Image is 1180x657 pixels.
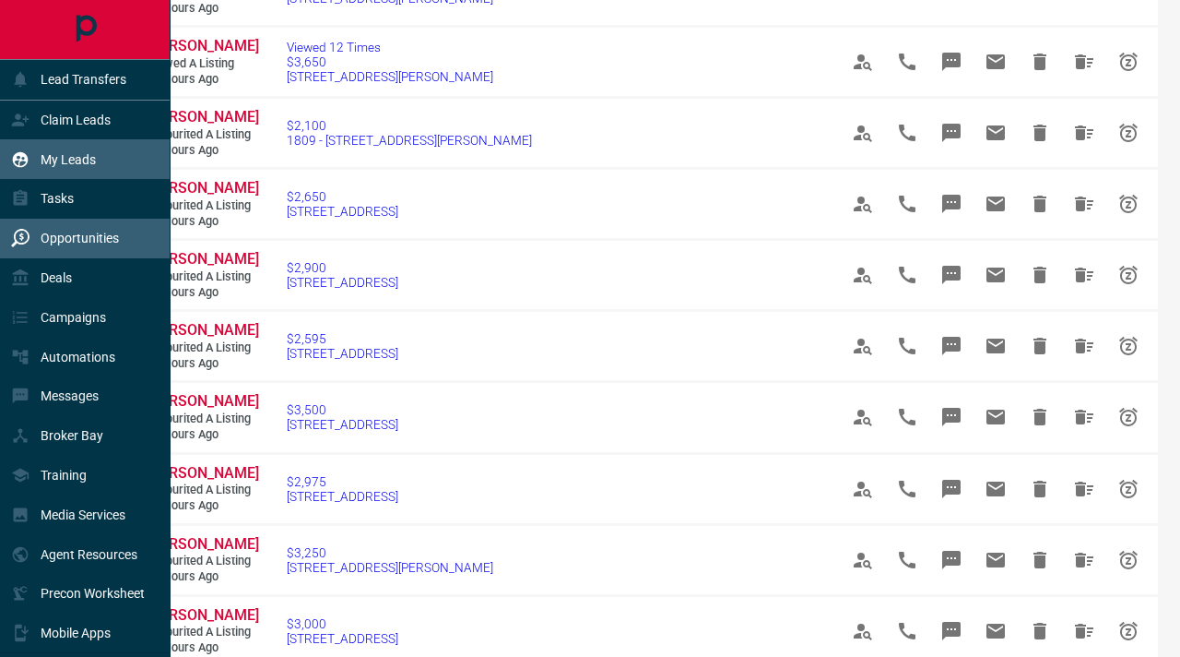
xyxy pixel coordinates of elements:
[841,253,885,297] span: View Profile
[147,464,259,482] span: [PERSON_NAME]
[287,545,493,575] a: $3,250[STREET_ADDRESS][PERSON_NAME]
[841,324,885,368] span: View Profile
[1062,324,1106,368] span: Hide All from Peter Bahan
[929,111,973,155] span: Message
[1106,467,1150,511] span: Snooze
[147,464,258,484] a: [PERSON_NAME]
[885,111,929,155] span: Call
[287,402,398,417] span: $3,500
[287,616,398,646] a: $3,000[STREET_ADDRESS]
[147,108,258,127] a: [PERSON_NAME]
[287,402,398,432] a: $3,500[STREET_ADDRESS]
[885,467,929,511] span: Call
[1018,324,1062,368] span: Hide
[1062,182,1106,226] span: Hide All from Peter Bahan
[287,40,493,54] span: Viewed 12 Times
[287,133,532,148] span: 1809 - [STREET_ADDRESS][PERSON_NAME]
[1106,182,1150,226] span: Snooze
[147,37,259,54] span: [PERSON_NAME]
[841,111,885,155] span: View Profile
[287,189,398,204] span: $2,650
[147,569,258,585] span: 16 hours ago
[929,538,973,582] span: Message
[841,538,885,582] span: View Profile
[287,616,398,631] span: $3,000
[841,182,885,226] span: View Profile
[1062,253,1106,297] span: Hide All from Peter Bahan
[929,609,973,653] span: Message
[147,250,259,268] span: [PERSON_NAME]
[147,427,258,443] span: 16 hours ago
[841,467,885,511] span: View Profile
[287,54,493,69] span: $3,650
[1062,609,1106,653] span: Hide All from Laura Siracusa
[885,395,929,439] span: Call
[147,72,258,88] span: 16 hours ago
[929,182,973,226] span: Message
[1106,395,1150,439] span: Snooze
[1018,182,1062,226] span: Hide
[929,395,973,439] span: Message
[147,56,258,72] span: Viewed a Listing
[1018,395,1062,439] span: Hide
[147,498,258,514] span: 16 hours ago
[973,609,1018,653] span: Email
[287,275,398,290] span: [STREET_ADDRESS]
[147,37,258,56] a: [PERSON_NAME]
[1018,253,1062,297] span: Hide
[147,321,258,340] a: [PERSON_NAME]
[287,40,493,84] a: Viewed 12 Times$3,650[STREET_ADDRESS][PERSON_NAME]
[287,118,532,148] a: $2,1001809 - [STREET_ADDRESS][PERSON_NAME]
[147,214,258,230] span: 16 hours ago
[147,108,259,125] span: [PERSON_NAME]
[1106,111,1150,155] span: Snooze
[147,392,259,410] span: [PERSON_NAME]
[929,324,973,368] span: Message
[1062,467,1106,511] span: Hide All from Laura Siracusa
[929,467,973,511] span: Message
[287,260,398,290] a: $2,900[STREET_ADDRESS]
[1062,111,1106,155] span: Hide All from Peter Bahan
[841,609,885,653] span: View Profile
[885,538,929,582] span: Call
[287,260,398,275] span: $2,900
[1062,538,1106,582] span: Hide All from Peter Bahan
[287,331,398,346] span: $2,595
[287,489,398,504] span: [STREET_ADDRESS]
[287,417,398,432] span: [STREET_ADDRESS]
[147,285,258,301] span: 16 hours ago
[1018,609,1062,653] span: Hide
[973,467,1018,511] span: Email
[147,127,258,143] span: Favourited a Listing
[973,324,1018,368] span: Email
[885,182,929,226] span: Call
[147,554,258,569] span: Favourited a Listing
[147,340,258,356] span: Favourited a Listing
[1106,253,1150,297] span: Snooze
[147,392,258,412] a: [PERSON_NAME]
[885,40,929,84] span: Call
[287,474,398,489] span: $2,975
[147,269,258,285] span: Favourited a Listing
[287,631,398,646] span: [STREET_ADDRESS]
[147,535,259,553] span: [PERSON_NAME]
[287,560,493,575] span: [STREET_ADDRESS][PERSON_NAME]
[1106,40,1150,84] span: Snooze
[287,189,398,219] a: $2,650[STREET_ADDRESS]
[147,606,259,624] span: [PERSON_NAME]
[973,40,1018,84] span: Email
[1018,111,1062,155] span: Hide
[147,179,259,197] span: [PERSON_NAME]
[885,609,929,653] span: Call
[973,253,1018,297] span: Email
[841,395,885,439] span: View Profile
[1106,324,1150,368] span: Snooze
[1018,40,1062,84] span: Hide
[147,179,258,198] a: [PERSON_NAME]
[287,331,398,361] a: $2,595[STREET_ADDRESS]
[287,346,398,361] span: [STREET_ADDRESS]
[1106,609,1150,653] span: Snooze
[885,324,929,368] span: Call
[147,412,258,427] span: Favourited a Listing
[885,253,929,297] span: Call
